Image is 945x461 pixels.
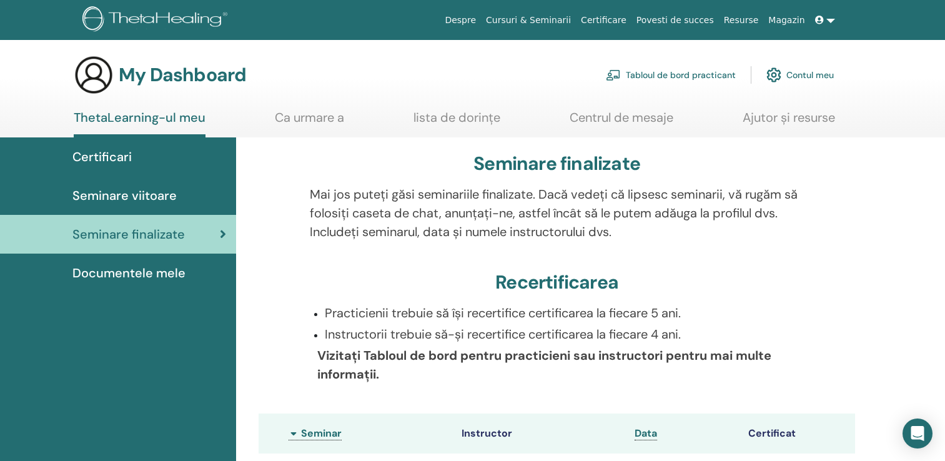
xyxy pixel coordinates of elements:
a: Magazin [763,9,809,32]
a: Certificare [576,9,631,32]
p: Instructorii trebuie să-și recertifice certificarea la fiecare 4 ani. [325,325,804,344]
span: Certificari [72,147,132,166]
a: Ajutor și resurse [743,110,835,134]
th: Certificat [742,414,855,454]
div: Open Intercom Messenger [903,419,933,449]
a: Povesti de succes [631,9,719,32]
img: cog.svg [766,64,781,86]
span: Documentele mele [72,264,186,282]
span: Seminare finalizate [72,225,185,244]
a: Contul meu [766,61,834,89]
b: Vizitați Tabloul de bord pentru practicieni sau instructori pentru mai multe informații. [317,347,771,382]
img: chalkboard-teacher.svg [606,69,621,81]
a: Centrul de mesaje [570,110,673,134]
span: Seminare viitoare [72,186,177,205]
th: Instructor [455,414,628,454]
h3: Seminare finalizate [473,152,640,175]
h3: Recertificarea [495,271,618,294]
a: ThetaLearning-ul meu [74,110,205,137]
a: Despre [440,9,481,32]
a: Data [635,427,657,440]
img: logo.png [82,6,232,34]
a: lista de dorințe [413,110,500,134]
p: Practicienii trebuie să își recertifice certificarea la fiecare 5 ani. [325,304,804,322]
p: Mai jos puteți găsi seminariile finalizate. Dacă vedeți că lipsesc seminarii, vă rugăm să folosiț... [310,185,804,241]
img: generic-user-icon.jpg [74,55,114,95]
a: Resurse [719,9,764,32]
a: Cursuri & Seminarii [481,9,576,32]
h3: My Dashboard [119,64,246,86]
a: Tabloul de bord practicant [606,61,736,89]
a: Ca urmare a [275,110,344,134]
